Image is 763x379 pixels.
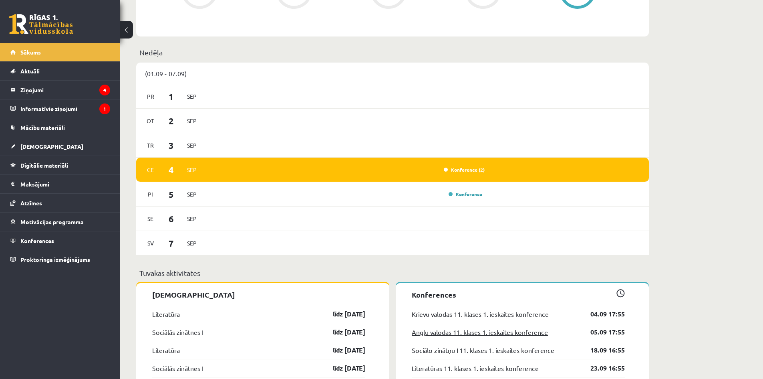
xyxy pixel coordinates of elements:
span: 6 [159,212,184,225]
span: Sep [183,139,200,152]
a: līdz [DATE] [319,309,365,319]
a: Sociālās zinātnes I [152,327,203,337]
a: 04.09 17:55 [578,309,625,319]
span: 4 [159,163,184,176]
a: Aktuāli [10,62,110,80]
span: Proktoringa izmēģinājums [20,256,90,263]
span: Motivācijas programma [20,218,84,225]
a: līdz [DATE] [319,327,365,337]
i: 1 [99,103,110,114]
a: Konference (2) [444,166,485,173]
div: (01.09 - 07.09) [136,63,649,84]
a: Informatīvie ziņojumi1 [10,99,110,118]
p: Tuvākās aktivitātes [139,268,646,278]
a: Krievu valodas 11. klases 1. ieskaites konference [412,309,549,319]
a: Sociālo zinātņu I 11. klases 1. ieskaites konference [412,345,554,355]
a: [DEMOGRAPHIC_DATA] [10,137,110,156]
span: Sv [142,237,159,249]
a: Sociālās zinātnes I [152,363,203,373]
span: [DEMOGRAPHIC_DATA] [20,143,83,150]
span: Tr [142,139,159,152]
span: Aktuāli [20,67,40,75]
a: Literatūras 11. klases 1. ieskaites konference [412,363,539,373]
a: Digitālie materiāli [10,156,110,174]
legend: Informatīvie ziņojumi [20,99,110,118]
a: Literatūra [152,345,180,355]
span: 7 [159,237,184,250]
span: 5 [159,188,184,201]
span: 3 [159,139,184,152]
span: Sep [183,237,200,249]
p: [DEMOGRAPHIC_DATA] [152,289,365,300]
span: Sep [183,90,200,103]
a: Maksājumi [10,175,110,193]
a: Angļu valodas 11. klases 1. ieskaites konference [412,327,548,337]
a: līdz [DATE] [319,363,365,373]
a: Sākums [10,43,110,61]
span: Sep [183,164,200,176]
span: 1 [159,90,184,103]
a: Mācību materiāli [10,118,110,137]
span: Konferences [20,237,54,244]
span: Sep [183,213,200,225]
a: līdz [DATE] [319,345,365,355]
legend: Ziņojumi [20,81,110,99]
a: Atzīmes [10,194,110,212]
span: Ce [142,164,159,176]
i: 4 [99,85,110,95]
a: 23.09 16:55 [578,363,625,373]
span: Se [142,213,159,225]
a: 18.09 16:55 [578,345,625,355]
a: Rīgas 1. Tālmācības vidusskola [9,14,73,34]
p: Nedēļa [139,47,646,58]
span: Sep [183,115,200,127]
span: Sep [183,188,200,201]
a: Konference [449,191,482,197]
a: Literatūra [152,309,180,319]
a: 05.09 17:55 [578,327,625,337]
span: Mācību materiāli [20,124,65,131]
span: Atzīmes [20,199,42,207]
legend: Maksājumi [20,175,110,193]
span: Ot [142,115,159,127]
a: Ziņojumi4 [10,81,110,99]
span: Pr [142,90,159,103]
p: Konferences [412,289,625,300]
span: Digitālie materiāli [20,162,68,169]
a: Proktoringa izmēģinājums [10,250,110,269]
a: Motivācijas programma [10,213,110,231]
span: Pi [142,188,159,201]
span: 2 [159,114,184,128]
span: Sākums [20,49,41,56]
a: Konferences [10,231,110,250]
